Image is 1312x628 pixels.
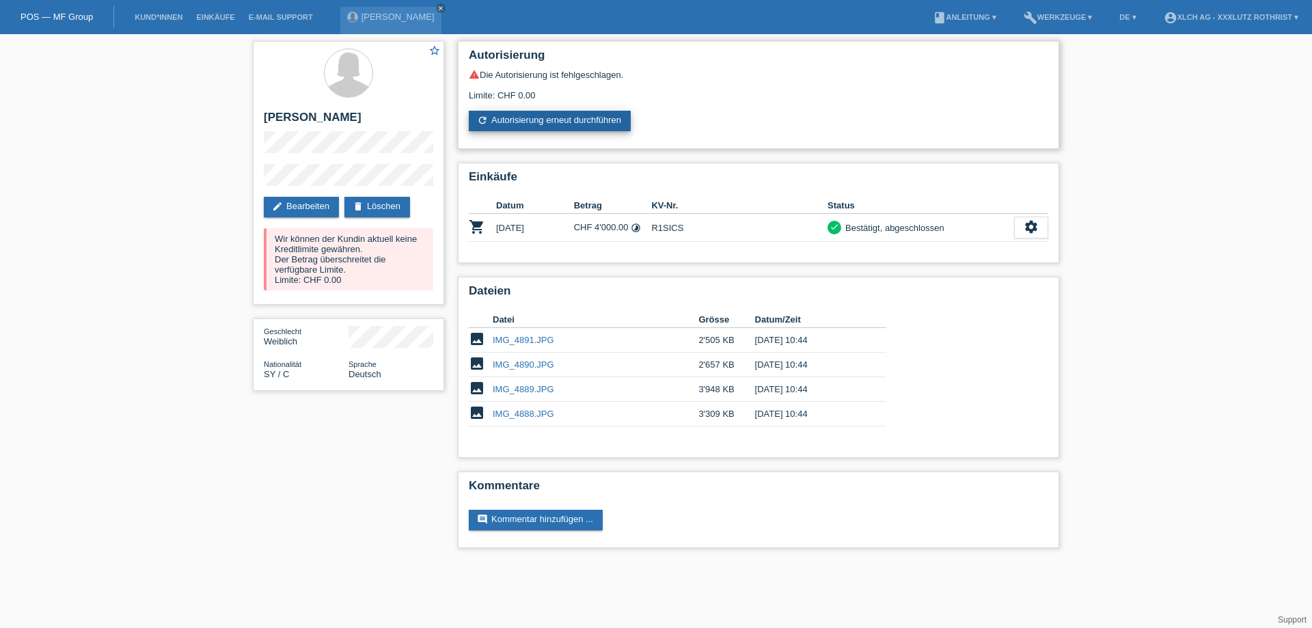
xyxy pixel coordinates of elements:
th: Datum [496,197,574,214]
a: Support [1278,615,1307,625]
i: image [469,380,485,396]
h2: [PERSON_NAME] [264,111,433,131]
td: 2'657 KB [698,353,754,377]
a: POS — MF Group [20,12,93,22]
a: IMG_4888.JPG [493,409,554,419]
i: POSP00025948 [469,219,485,235]
th: Datum/Zeit [755,312,867,328]
a: account_circleXLCH AG - XXXLutz Rothrist ▾ [1157,13,1305,21]
i: book [933,11,946,25]
i: refresh [477,115,488,126]
a: IMG_4889.JPG [493,384,554,394]
div: Limite: CHF 0.00 [469,80,1048,100]
div: Weiblich [264,326,348,346]
i: edit [272,201,283,212]
h2: Dateien [469,284,1048,305]
a: commentKommentar hinzufügen ... [469,510,603,530]
span: Syrien / C / 02.10.2014 [264,369,289,379]
th: Datei [493,312,698,328]
a: deleteLöschen [344,197,410,217]
td: [DATE] 10:44 [755,402,867,426]
td: [DATE] 10:44 [755,328,867,353]
td: R1SICS [651,214,828,242]
td: [DATE] 10:44 [755,377,867,402]
i: settings [1024,219,1039,234]
h2: Autorisierung [469,49,1048,69]
h2: Einkäufe [469,170,1048,191]
span: Geschlecht [264,327,301,336]
i: image [469,331,485,347]
i: build [1024,11,1037,25]
div: Die Autorisierung ist fehlgeschlagen. [469,69,1048,80]
a: editBearbeiten [264,197,339,217]
i: close [437,5,444,12]
i: image [469,355,485,372]
td: [DATE] [496,214,574,242]
td: 3'948 KB [698,377,754,402]
i: delete [353,201,364,212]
span: Sprache [348,360,377,368]
a: Einkäufe [189,13,241,21]
th: Status [828,197,1014,214]
a: refreshAutorisierung erneut durchführen [469,111,631,131]
a: IMG_4891.JPG [493,335,554,345]
a: buildWerkzeuge ▾ [1017,13,1099,21]
td: [DATE] 10:44 [755,353,867,377]
a: E-Mail Support [242,13,320,21]
a: close [436,3,446,13]
td: 3'309 KB [698,402,754,426]
span: Deutsch [348,369,381,379]
i: check [830,222,839,232]
td: 2'505 KB [698,328,754,353]
i: warning [469,69,480,80]
div: Bestätigt, abgeschlossen [841,221,944,235]
i: star_border [428,44,441,57]
th: Betrag [574,197,652,214]
th: Grösse [698,312,754,328]
div: Wir können der Kundin aktuell keine Kreditlimite gewähren. Der Betrag überschreitet die verfügbar... [264,228,433,290]
a: [PERSON_NAME] [361,12,435,22]
span: Nationalität [264,360,301,368]
a: Kund*innen [128,13,189,21]
a: IMG_4890.JPG [493,359,554,370]
i: comment [477,514,488,525]
i: account_circle [1164,11,1177,25]
i: image [469,405,485,421]
a: bookAnleitung ▾ [926,13,1003,21]
td: CHF 4'000.00 [574,214,652,242]
a: star_border [428,44,441,59]
th: KV-Nr. [651,197,828,214]
a: DE ▾ [1112,13,1143,21]
h2: Kommentare [469,479,1048,500]
i: 6 Raten [631,223,641,233]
